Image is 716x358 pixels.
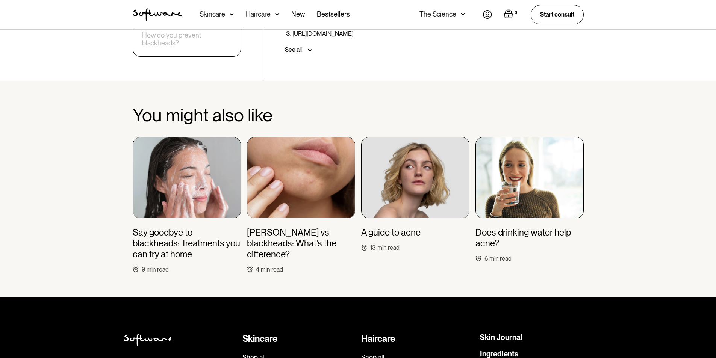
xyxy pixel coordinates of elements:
[256,266,259,273] div: 4
[275,11,279,18] img: arrow down
[247,137,355,273] a: [PERSON_NAME] vs blackheads: What's the difference?4min read
[200,11,225,18] div: Skincare
[133,227,241,260] h3: Say goodbye to blackheads: Treatments you can try at home
[475,137,584,262] a: Does drinking water help acne?6min read
[124,334,173,346] img: Softweare logo
[230,11,234,18] img: arrow down
[133,105,584,125] h2: You might also like
[484,255,488,262] div: 6
[246,11,271,18] div: Haircare
[361,334,474,344] div: Haircare
[531,5,584,24] a: Start consult
[377,244,400,251] div: min read
[247,227,355,260] h3: [PERSON_NAME] vs blackheads: What's the difference?
[513,9,519,16] div: 0
[361,227,421,238] h3: A guide to acne
[504,9,519,20] a: Open empty cart
[292,30,353,37] a: [URL][DOMAIN_NAME]
[480,350,518,358] a: Ingredients
[461,11,465,18] img: arrow down
[361,137,469,251] a: A guide to acne13min read
[242,334,355,344] div: Skincare
[142,31,232,47] a: How do you prevent blackheads?
[475,227,584,249] h3: Does drinking water help acne?
[142,266,145,273] div: 9
[133,137,241,273] a: Say goodbye to blackheads: Treatments you can try at home9min read
[419,11,456,18] div: The Science
[147,266,169,273] div: min read
[133,8,182,21] img: Software Logo
[261,266,283,273] div: min read
[489,255,512,262] div: min read
[370,244,376,251] div: 13
[285,46,302,54] div: See all
[480,334,522,341] a: Skin Journal
[133,8,182,21] a: home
